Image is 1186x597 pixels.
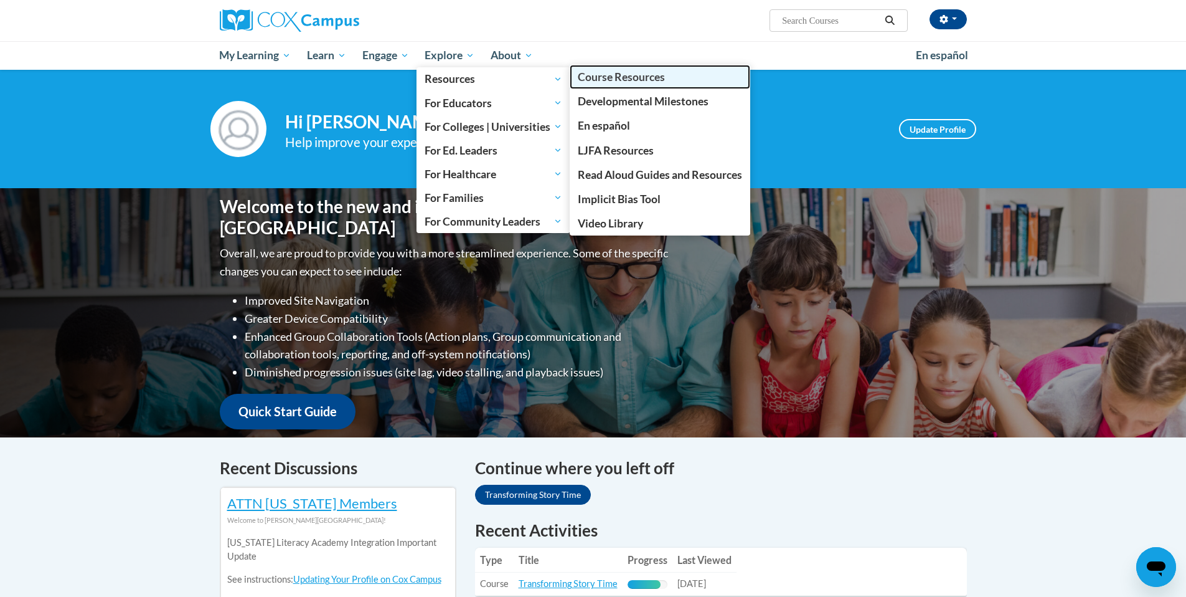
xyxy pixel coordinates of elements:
[578,217,643,230] span: Video Library
[578,119,630,132] span: En español
[417,162,570,186] a: For Healthcare
[908,42,976,69] a: En español
[578,168,742,181] span: Read Aloud Guides and Resources
[475,456,967,480] h4: Continue where you left off
[210,101,266,157] img: Profile Image
[677,578,706,589] span: [DATE]
[245,292,671,310] li: Improved Site Navigation
[672,548,737,573] th: Last Viewed
[220,9,359,32] img: Cox Campus
[480,578,509,589] span: Course
[425,72,562,87] span: Resources
[475,485,591,505] a: Transforming Story Time
[212,41,299,70] a: My Learning
[570,163,750,187] a: Read Aloud Guides and Resources
[570,138,750,163] a: LJFA Resources
[220,244,671,280] p: Overall, we are proud to provide you with a more streamlined experience. Some of the specific cha...
[245,328,671,364] li: Enhanced Group Collaboration Tools (Action plans, Group communication and collaboration tools, re...
[220,394,355,429] a: Quick Start Guide
[293,574,441,585] a: Updating Your Profile on Cox Campus
[570,187,750,211] a: Implicit Bias Tool
[285,132,880,153] div: Help improve your experience by keeping your profile up to date.
[417,138,570,162] a: For Ed. Leaders
[417,91,570,115] a: For Educators
[227,573,449,586] p: See instructions:
[623,548,672,573] th: Progress
[916,49,968,62] span: En español
[227,513,449,527] div: Welcome to [PERSON_NAME][GEOGRAPHIC_DATA]!
[220,196,671,238] h1: Welcome to the new and improved [PERSON_NAME][GEOGRAPHIC_DATA]
[285,112,880,133] h4: Hi [PERSON_NAME]! Take a minute to review your profile.
[475,548,514,573] th: Type
[425,166,562,181] span: For Healthcare
[475,519,967,542] h1: Recent Activities
[628,580,661,589] div: Progress, %
[491,48,533,63] span: About
[417,209,570,233] a: For Community Leaders
[519,578,618,589] a: Transforming Story Time
[899,119,976,139] a: Update Profile
[570,211,750,236] a: Video Library
[578,95,708,108] span: Developmental Milestones
[570,65,750,89] a: Course Resources
[425,119,562,134] span: For Colleges | Universities
[417,67,570,91] a: Resources
[570,113,750,138] a: En español
[417,41,482,70] a: Explore
[307,48,346,63] span: Learn
[227,536,449,563] p: [US_STATE] Literacy Academy Integration Important Update
[417,186,570,209] a: For Families
[781,13,880,28] input: Search Courses
[245,310,671,328] li: Greater Device Compatibility
[417,115,570,138] a: For Colleges | Universities
[570,89,750,113] a: Developmental Milestones
[362,48,409,63] span: Engage
[578,144,654,157] span: LJFA Resources
[578,70,665,84] span: Course Resources
[220,9,456,32] a: Cox Campus
[1136,547,1176,587] iframe: Button to launch messaging window
[425,95,562,110] span: For Educators
[425,214,562,229] span: For Community Leaders
[219,48,291,63] span: My Learning
[880,13,899,28] button: Search
[514,548,623,573] th: Title
[930,9,967,29] button: Account Settings
[425,190,562,205] span: For Families
[425,48,474,63] span: Explore
[227,495,397,512] a: ATTN [US_STATE] Members
[425,143,562,158] span: For Ed. Leaders
[578,193,661,206] span: Implicit Bias Tool
[482,41,541,70] a: About
[201,41,986,70] div: Main menu
[220,456,456,480] h4: Recent Discussions
[245,363,671,381] li: Diminished progression issues (site lag, video stalling, and playback issues)
[299,41,354,70] a: Learn
[354,41,417,70] a: Engage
